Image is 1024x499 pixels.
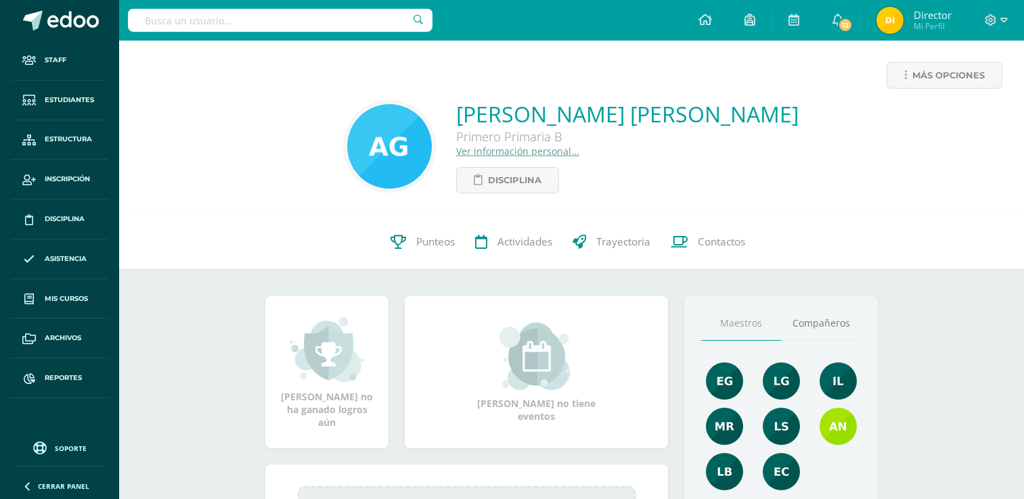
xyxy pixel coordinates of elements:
span: Estructura [45,134,92,145]
a: Staff [11,41,108,80]
img: achievement_small.png [290,316,364,383]
a: Asistencia [11,239,108,279]
span: Mis cursos [45,293,88,304]
img: 7fda3f7a355129b2a036bbab58d14635.png [763,453,800,490]
a: Actividades [465,215,562,269]
img: 3c79081a864d93fd68e21e20d0faa009.png [706,453,743,490]
span: Mi Perfil [914,20,952,32]
a: Archivos [11,318,108,358]
img: a1031615e98ef1440d0716f4f9eb62fd.png [706,362,743,400]
img: 71d63a0ee8e9ab80ce0182e0ce551fbd.png [763,408,800,445]
input: Busca un usuario... [128,9,432,32]
span: Reportes [45,373,82,383]
div: Primero Primaria B [456,128,799,145]
a: Estudiantes [11,80,108,120]
a: Trayectoria [562,215,661,269]
span: Archivos [45,333,81,343]
img: 995ea58681eab39e12b146a705900397.png [820,362,857,400]
img: 608136e48c3c14518f2ea00dfaf80bc2.png [876,7,904,34]
span: Más opciones [912,63,985,88]
span: Director [914,8,952,22]
span: Actividades [497,235,552,249]
a: [PERSON_NAME] [PERSON_NAME] [456,99,799,128]
a: Disciplina [11,199,108,239]
a: Ver información personal... [456,145,579,158]
a: Inscripción [11,160,108,199]
img: 45d10ce4afed56ee4c3fabd999aff876.png [347,104,432,189]
span: Soporte [55,444,87,453]
span: Staff [45,55,66,66]
span: Trayectoria [596,235,650,249]
span: Cerrar panel [38,481,89,491]
a: Disciplina [456,167,559,193]
a: Contactos [661,215,755,269]
a: Estructura [11,120,108,160]
span: Inscripción [45,174,90,185]
span: Punteos [416,235,455,249]
a: Mis cursos [11,279,108,319]
a: Soporte [16,438,103,456]
a: Más opciones [887,62,1002,89]
span: Estudiantes [45,95,94,105]
a: Punteos [380,215,465,269]
img: event_small.png [499,323,573,390]
a: Compañeros [781,306,861,341]
img: 1e6da3caa48469e414aff1513e5572d1.png [820,408,857,445]
img: de7dd2f323d4d3ceecd6bfa9930379e0.png [706,408,743,445]
span: 13 [838,18,853,32]
a: Reportes [11,358,108,398]
div: [PERSON_NAME] no tiene eventos [469,323,604,423]
span: Disciplina [45,214,85,224]
span: Contactos [698,235,745,249]
span: Asistencia [45,254,87,264]
span: Disciplina [488,168,541,193]
div: [PERSON_NAME] no ha ganado logros aún [279,316,375,429]
img: cd05dac24716e1ad0a13f18e66b2a6d1.png [763,362,800,400]
a: Maestros [701,306,781,341]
